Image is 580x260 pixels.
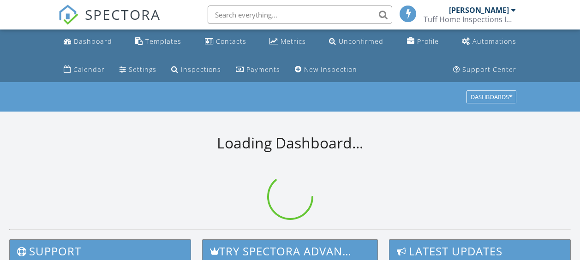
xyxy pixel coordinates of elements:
div: Dashboards [471,94,512,100]
a: Contacts [201,33,250,50]
a: Automations (Basic) [458,33,520,50]
div: Calendar [73,65,105,74]
div: Unconfirmed [339,37,383,46]
a: Unconfirmed [325,33,387,50]
div: Settings [129,65,156,74]
a: Payments [232,61,284,78]
a: Company Profile [403,33,442,50]
div: Metrics [281,37,306,46]
span: SPECTORA [85,5,161,24]
div: Automations [472,37,516,46]
div: Support Center [462,65,516,74]
div: Templates [145,37,181,46]
div: Inspections [181,65,221,74]
button: Dashboards [466,91,516,104]
a: Calendar [60,61,108,78]
a: Dashboard [60,33,116,50]
div: Profile [417,37,439,46]
div: Dashboard [74,37,112,46]
a: Support Center [449,61,520,78]
div: Tuff Home Inspections Inc. [424,15,516,24]
a: New Inspection [291,61,361,78]
img: The Best Home Inspection Software - Spectora [58,5,78,25]
a: Settings [116,61,160,78]
a: Inspections [167,61,225,78]
div: New Inspection [304,65,357,74]
a: Templates [132,33,185,50]
input: Search everything... [208,6,392,24]
div: Payments [246,65,280,74]
div: Contacts [216,37,246,46]
div: [PERSON_NAME] [449,6,509,15]
a: Metrics [266,33,310,50]
a: SPECTORA [58,12,161,32]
